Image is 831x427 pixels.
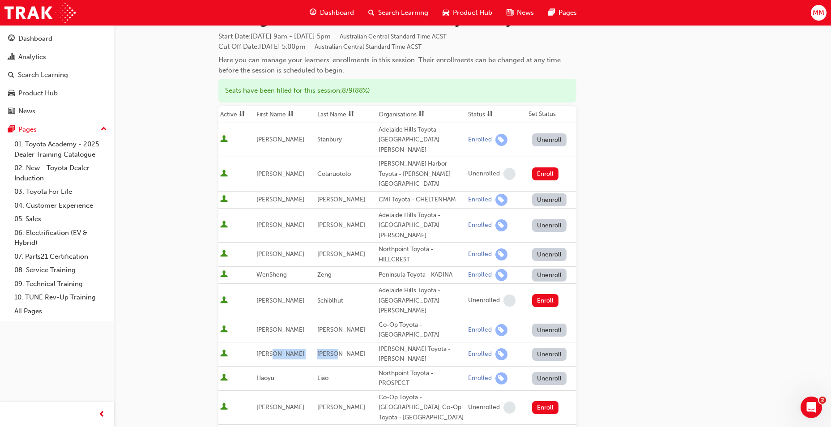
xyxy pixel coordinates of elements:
span: Australian Central Standard Time ACST [315,43,422,51]
div: [PERSON_NAME] Harbor Toyota - [PERSON_NAME][GEOGRAPHIC_DATA] [379,159,465,189]
a: guage-iconDashboard [303,4,361,22]
div: Enrolled [468,250,492,259]
span: [PERSON_NAME] [256,350,304,358]
span: sorting-icon [487,111,493,118]
span: User is active [220,325,228,334]
button: Pages [4,121,111,138]
span: Search Learning [378,8,428,18]
div: Adelaide Hills Toyota - [GEOGRAPHIC_DATA][PERSON_NAME] [379,125,465,155]
span: MM [813,8,824,18]
span: search-icon [8,71,14,79]
div: News [18,106,35,116]
span: Stanbury [317,136,342,143]
th: Toggle SortBy [218,106,255,123]
a: news-iconNews [499,4,541,22]
a: search-iconSearch Learning [361,4,435,22]
button: Unenroll [532,348,567,361]
span: [PERSON_NAME] [317,403,365,411]
a: Product Hub [4,85,111,102]
span: [PERSON_NAME] [317,196,365,203]
span: User is active [220,195,228,204]
button: MM [811,5,827,21]
span: Colaruotolo [317,170,351,178]
button: Unenroll [532,219,567,232]
span: learningRecordVerb_ENROLL-icon [495,269,507,281]
span: [PERSON_NAME] [317,350,365,358]
a: car-iconProduct Hub [435,4,499,22]
div: Co-Op Toyota - [GEOGRAPHIC_DATA], Co-Op Toyota - [GEOGRAPHIC_DATA] [379,393,465,423]
a: News [4,103,111,120]
button: Unenroll [532,248,567,261]
img: Trak [4,3,76,23]
button: Unenroll [532,193,567,206]
span: 2 [819,397,826,404]
a: 10. TUNE Rev-Up Training [11,290,111,304]
button: Enroll [532,401,559,414]
a: 08. Service Training [11,263,111,277]
a: 01. Toyota Academy - 2025 Dealer Training Catalogue [11,137,111,161]
span: learningRecordVerb_NONE-icon [503,168,516,180]
a: All Pages [11,304,111,318]
span: search-icon [368,7,375,18]
span: [PERSON_NAME] [256,403,304,411]
span: User is active [220,350,228,359]
span: news-icon [8,107,15,115]
span: pages-icon [548,7,555,18]
div: Adelaide Hills Toyota - [GEOGRAPHIC_DATA][PERSON_NAME] [379,286,465,316]
span: [PERSON_NAME] [256,196,304,203]
span: learningRecordVerb_ENROLL-icon [495,219,507,231]
span: [PERSON_NAME] [317,326,365,333]
span: sorting-icon [288,111,294,118]
div: Here you can manage your learners' enrollments in this session. Their enrollments can be changed ... [218,55,576,75]
span: learningRecordVerb_ENROLL-icon [495,324,507,336]
div: Enrolled [468,221,492,230]
span: Cut Off Date : [DATE] 5:00pm [218,43,422,51]
span: news-icon [507,7,513,18]
span: guage-icon [8,35,15,43]
span: News [517,8,534,18]
span: Product Hub [453,8,492,18]
span: Zeng [317,271,332,278]
iframe: Intercom live chat [801,397,822,418]
span: sorting-icon [239,111,245,118]
th: Toggle SortBy [466,106,527,123]
span: [PERSON_NAME] [317,221,365,229]
span: User is active [220,403,228,412]
div: Adelaide Hills Toyota - [GEOGRAPHIC_DATA][PERSON_NAME] [379,210,465,241]
span: Pages [558,8,577,18]
div: Northpoint Toyota - PROSPECT [379,368,465,389]
span: learningRecordVerb_ENROLL-icon [495,194,507,206]
a: Search Learning [4,67,111,83]
a: 04. Customer Experience [11,199,111,213]
span: [PERSON_NAME] [317,250,365,258]
div: Dashboard [18,34,52,44]
span: User is active [220,221,228,230]
a: 07. Parts21 Certification [11,250,111,264]
div: Enrolled [468,271,492,279]
th: Toggle SortBy [315,106,376,123]
span: car-icon [8,90,15,98]
div: Enrolled [468,196,492,204]
span: User is active [220,170,228,179]
span: [PERSON_NAME] [256,250,304,258]
div: Analytics [18,52,46,62]
span: Haoyu [256,374,274,382]
span: Start Date : [218,31,576,42]
span: learningRecordVerb_ENROLL-icon [495,348,507,360]
span: [DATE] 9am - [DATE] 5pm [251,32,447,40]
span: User is active [220,270,228,279]
span: sorting-icon [418,111,425,118]
span: Schiblhut [317,297,343,304]
a: Dashboard [4,30,111,47]
span: learningRecordVerb_NONE-icon [503,295,516,307]
div: [PERSON_NAME] Toyota - [PERSON_NAME] [379,344,465,364]
button: DashboardAnalyticsSearch LearningProduct HubNews [4,29,111,121]
span: sorting-icon [348,111,354,118]
a: 02. New - Toyota Dealer Induction [11,161,111,185]
a: 05. Sales [11,212,111,226]
span: learningRecordVerb_NONE-icon [503,401,516,414]
th: Set Status [527,106,576,123]
a: 09. Technical Training [11,277,111,291]
span: [PERSON_NAME] [256,136,304,143]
